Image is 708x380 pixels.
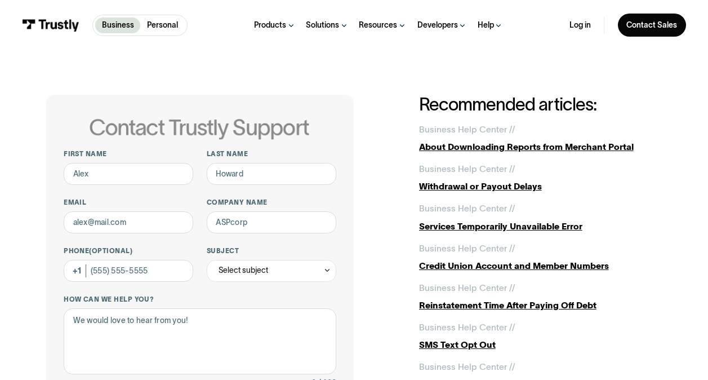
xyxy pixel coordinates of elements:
div: / [512,360,515,373]
p: Business [102,20,134,32]
input: Howard [207,163,336,185]
h2: Recommended articles: [419,95,662,114]
label: Phone [64,246,193,255]
div: About Downloading Reports from Merchant Portal [419,140,662,153]
div: Credit Union Account and Member Numbers [419,259,662,272]
label: Last name [207,149,336,158]
label: First name [64,149,193,158]
div: / [512,281,515,294]
div: Reinstatement Time After Paying Off Debt [419,299,662,312]
div: Business Help Center / [419,281,512,294]
label: Email [64,198,193,207]
p: Personal [147,20,178,32]
input: Alex [64,163,193,185]
a: Business Help Center //SMS Text Opt Out [419,321,662,352]
a: Business Help Center //Services Temporarily Unavailable Error [419,202,662,233]
input: (555) 555-5555 [64,260,193,282]
div: / [512,123,515,136]
div: Products [254,20,286,30]
div: / [512,162,515,175]
span: (Optional) [89,247,132,254]
a: Personal [140,17,184,33]
a: Business Help Center //Withdrawal or Payout Delays [419,162,662,193]
div: Select subject [207,260,336,282]
aside: Language selected: English (United States) [11,363,68,376]
label: Company name [207,198,336,207]
label: How can we help you? [64,295,336,304]
div: / [512,202,515,215]
div: Developers [417,20,458,30]
div: Select subject [219,264,268,277]
div: / [512,242,515,255]
div: Business Help Center / [419,360,512,373]
div: Help [478,20,494,30]
a: Business Help Center //Reinstatement Time After Paying Off Debt [419,281,662,312]
div: SMS Text Opt Out [419,338,662,351]
ul: Language list [23,363,68,376]
a: Business Help Center //About Downloading Reports from Merchant Portal [419,123,662,154]
div: Business Help Center / [419,242,512,255]
input: alex@mail.com [64,211,193,233]
div: Business Help Center / [419,162,512,175]
a: Business [95,17,140,33]
div: Business Help Center / [419,123,512,136]
div: / [512,321,515,334]
a: Contact Sales [618,14,686,37]
input: ASPcorp [207,211,336,233]
div: Solutions [306,20,339,30]
div: Business Help Center / [419,202,512,215]
a: Log in [569,20,591,30]
label: Subject [207,246,336,255]
div: Withdrawal or Payout Delays [419,180,662,193]
div: Contact Sales [626,20,677,30]
div: Resources [359,20,397,30]
img: Trustly Logo [22,19,79,31]
div: Services Temporarily Unavailable Error [419,220,662,233]
a: Business Help Center //Credit Union Account and Member Numbers [419,242,662,273]
h1: Contact Trustly Support [61,116,336,140]
div: Business Help Center / [419,321,512,334]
